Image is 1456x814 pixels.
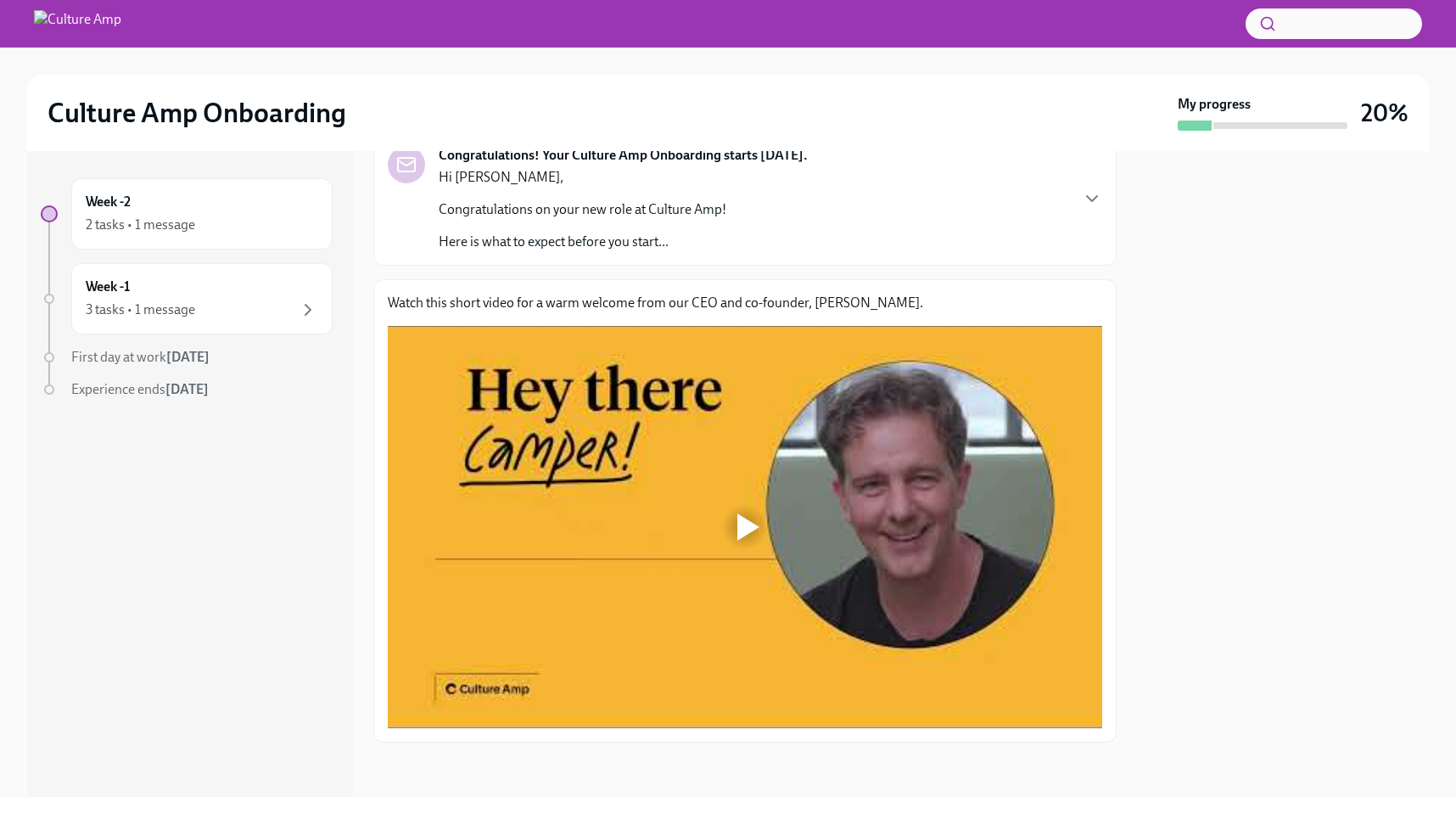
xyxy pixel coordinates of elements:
[41,348,333,367] a: First day at work[DATE]
[388,294,1102,312] p: Watch this short video for a warm welcome from our CEO and co-founder, [PERSON_NAME].
[71,349,210,365] span: First day at work
[86,193,131,211] h6: Week -2
[439,233,726,251] p: Here is what to expect before you start...
[439,146,808,165] strong: Congratulations! Your Culture Amp Onboarding starts [DATE].
[86,216,195,234] div: 2 tasks • 1 message
[166,349,210,365] strong: [DATE]
[71,381,209,397] span: Experience ends
[41,263,333,334] a: Week -13 tasks • 1 message
[1361,98,1408,128] h3: 20%
[86,278,130,296] h6: Week -1
[41,178,333,250] a: Week -22 tasks • 1 message
[165,381,209,397] strong: [DATE]
[86,300,195,319] div: 3 tasks • 1 message
[439,200,726,219] p: Congratulations on your new role at Culture Amp!
[48,96,346,130] h2: Culture Amp Onboarding
[439,168,726,187] p: Hi [PERSON_NAME],
[1178,95,1251,114] strong: My progress
[34,10,121,37] img: Culture Amp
